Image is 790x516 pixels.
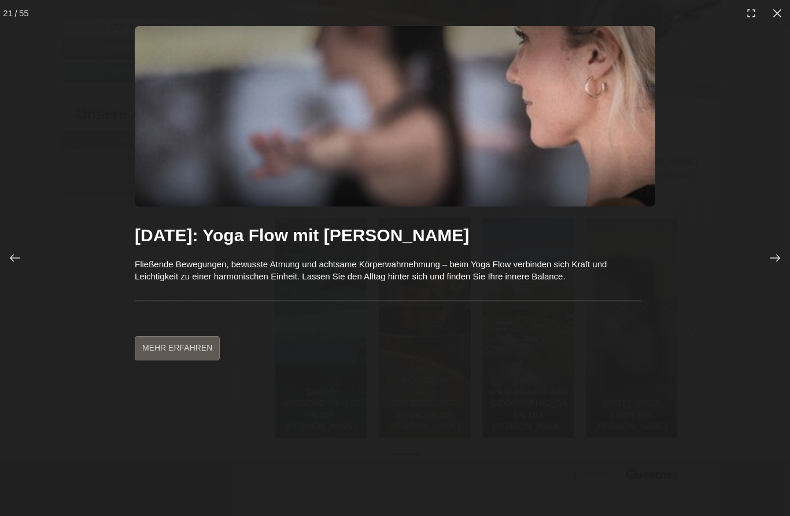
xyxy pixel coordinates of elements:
img: 67b9a5d1693a4068terentnerhofKOTTERSTEGER211020KOT9123.jpg [135,26,655,207]
div: Next slide [746,229,790,287]
p: Fließende Bewegungen, bewusste Atmung und achtsame Körperwahrnehmung – beim Yoga Flow verbinden s... [135,258,641,283]
h2: [DATE]: Yoga Flow mit [PERSON_NAME] [135,224,641,246]
span: 21 [3,7,13,19]
div: 55 [19,7,29,19]
a: Mehr erfahren [135,336,220,360]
